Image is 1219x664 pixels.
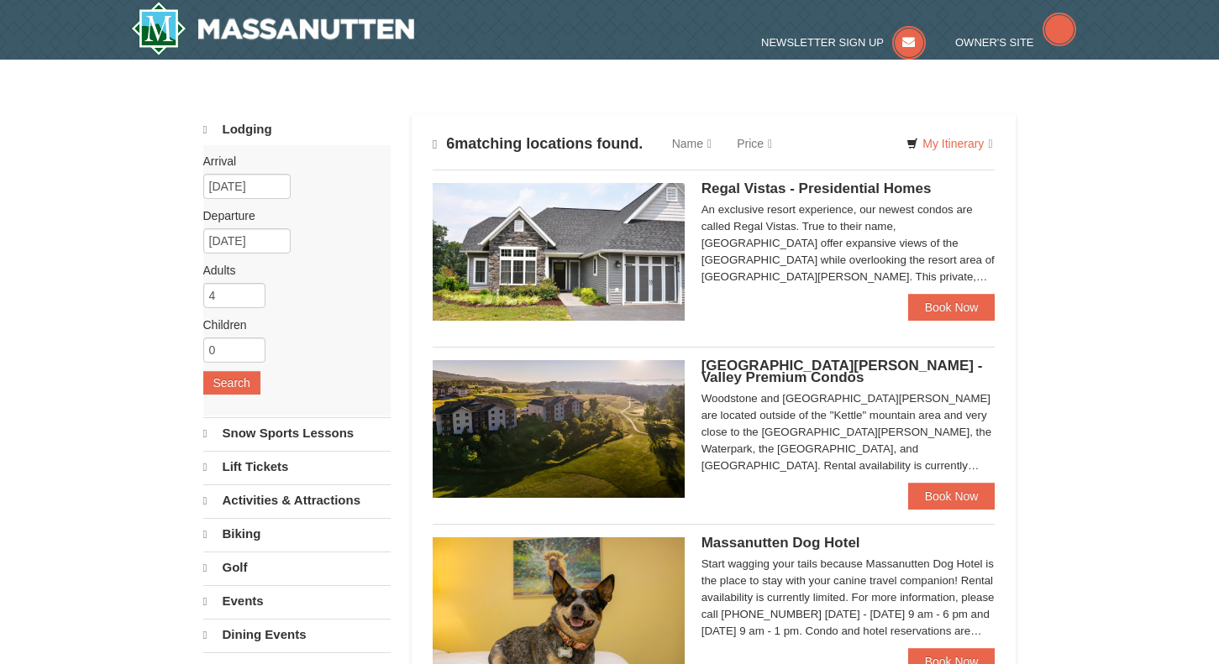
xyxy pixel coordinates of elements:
label: Departure [203,207,378,224]
a: Book Now [908,294,996,321]
a: Newsletter Sign Up [761,36,926,49]
button: Search [203,371,260,395]
a: Name [659,127,724,160]
a: Lodging [203,114,391,145]
a: Owner's Site [955,36,1076,49]
a: Book Now [908,483,996,510]
div: Woodstone and [GEOGRAPHIC_DATA][PERSON_NAME] are located outside of the "Kettle" mountain area an... [701,390,996,474]
span: Owner's Site [955,36,1034,49]
a: Dining Events [203,619,391,651]
img: 19219041-4-ec11c166.jpg [433,360,685,498]
img: 19218991-1-902409a9.jpg [433,183,685,321]
span: Regal Vistas - Presidential Homes [701,180,932,196]
img: Massanutten Resort Logo [131,2,415,55]
label: Children [203,316,378,333]
a: Events [203,585,391,617]
a: Activities & Attractions [203,484,391,516]
a: Price [724,127,785,160]
a: Snow Sports Lessons [203,417,391,449]
a: Biking [203,518,391,550]
span: [GEOGRAPHIC_DATA][PERSON_NAME] - Valley Premium Condos [701,358,983,385]
a: Lift Tickets [203,451,391,483]
a: Golf [203,552,391,583]
div: Start wagging your tails because Massanutten Dog Hotel is the place to stay with your canine trav... [701,556,996,640]
label: Adults [203,262,378,279]
a: My Itinerary [896,131,1003,156]
div: An exclusive resort experience, our newest condos are called Regal Vistas. True to their name, [G... [701,201,996,285]
label: Arrival [203,153,378,170]
a: Massanutten Resort [131,2,415,55]
span: Newsletter Sign Up [761,36,884,49]
span: Massanutten Dog Hotel [701,535,860,551]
